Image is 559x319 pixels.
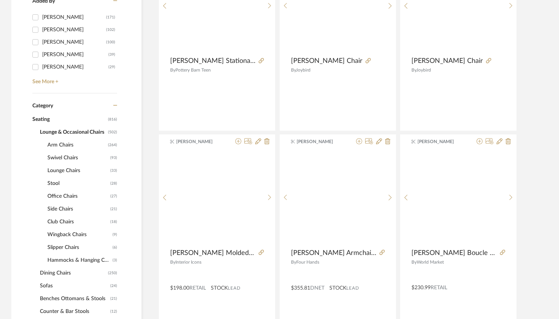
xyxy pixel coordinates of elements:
span: [PERSON_NAME] [297,138,344,145]
span: Lead [346,285,359,291]
span: Sofas [40,279,108,292]
div: (39) [108,49,115,61]
span: By [291,260,296,264]
span: Lead [228,285,241,291]
span: (250) [108,267,117,279]
span: [PERSON_NAME] Armchair in Modern Velvet [PERSON_NAME] [291,249,376,257]
span: (24) [110,280,117,292]
span: $230.99 [411,285,431,290]
span: By [411,260,417,264]
span: Joybird [296,68,311,72]
span: (21) [110,293,117,305]
div: [PERSON_NAME] [42,61,108,73]
span: Hammocks & Hanging Chairs [47,254,111,267]
span: (264) [108,139,117,151]
div: [PERSON_NAME] [42,24,106,36]
span: Seating [32,113,106,126]
span: (816) [108,113,117,125]
span: Lounge Chairs [47,164,108,177]
div: (171) [106,11,115,23]
span: [PERSON_NAME] Chair [411,57,483,65]
span: [PERSON_NAME] [417,138,465,145]
span: World Market [417,260,444,264]
span: DNET [310,285,324,291]
span: [PERSON_NAME] Molded Side Chair in Gray [170,249,256,257]
a: See More + [30,73,117,85]
span: (28) [110,177,117,189]
span: Joybird [416,68,431,72]
span: By [170,260,175,264]
span: STOCK [329,284,346,292]
span: Stool [47,177,108,190]
span: (12) [110,305,117,317]
span: Office Chairs [47,190,108,203]
span: By [291,68,296,72]
span: $198.00 [170,285,189,291]
div: [PERSON_NAME] [42,11,106,23]
span: Category [32,103,53,109]
span: Side Chairs [47,203,108,215]
div: (29) [108,61,115,73]
div: [PERSON_NAME] [42,49,108,61]
span: Lounge & Occasional Chairs [40,126,106,139]
span: STOCK [211,284,228,292]
span: Retail [189,285,206,291]
span: Retail [431,285,447,290]
span: (21) [110,203,117,215]
span: (18) [110,216,117,228]
span: [PERSON_NAME] Stationary Desk Chair [170,57,256,65]
span: $355.81 [291,285,310,291]
span: Club Chairs [47,215,108,228]
span: (502) [108,126,117,138]
span: Counter & Bar Stools [40,305,108,318]
span: (3) [113,254,117,266]
span: (33) [110,165,117,177]
span: Wingback Chairs [47,228,111,241]
span: By [411,68,416,72]
span: [PERSON_NAME] Chair [291,57,363,65]
span: Benches Ottomans & Stools [40,292,108,305]
span: (93) [110,152,117,164]
div: (102) [106,24,115,36]
span: By [170,68,175,72]
span: Pottery Barn Teen [175,68,211,72]
span: (27) [110,190,117,202]
span: (9) [113,229,117,241]
span: Swivel Chairs [47,151,108,164]
span: Slipper Chairs [47,241,111,254]
span: Interior Icons [175,260,201,264]
span: Arm Chairs [47,139,106,151]
span: Dining Chairs [40,267,106,279]
span: [PERSON_NAME] [176,138,224,145]
span: [PERSON_NAME] Boucle Modern Upholstered Chair [411,249,497,257]
span: (6) [113,241,117,253]
div: (100) [106,36,115,48]
div: [PERSON_NAME] [42,36,106,48]
span: Four Hands [296,260,319,264]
